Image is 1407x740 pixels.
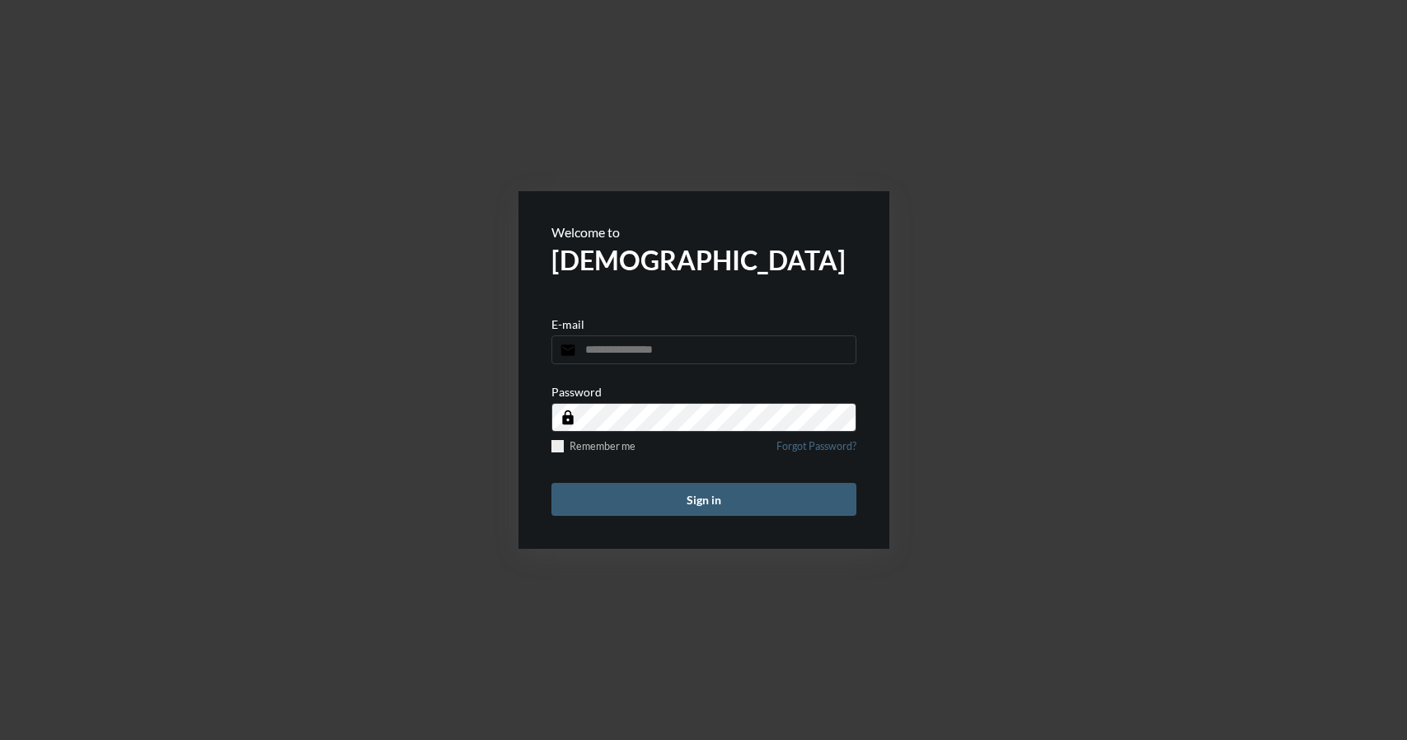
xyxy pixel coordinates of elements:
[551,224,856,240] p: Welcome to
[551,483,856,516] button: Sign in
[776,440,856,462] a: Forgot Password?
[551,244,856,276] h2: [DEMOGRAPHIC_DATA]
[551,317,584,331] p: E-mail
[551,385,602,399] p: Password
[551,440,635,452] label: Remember me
